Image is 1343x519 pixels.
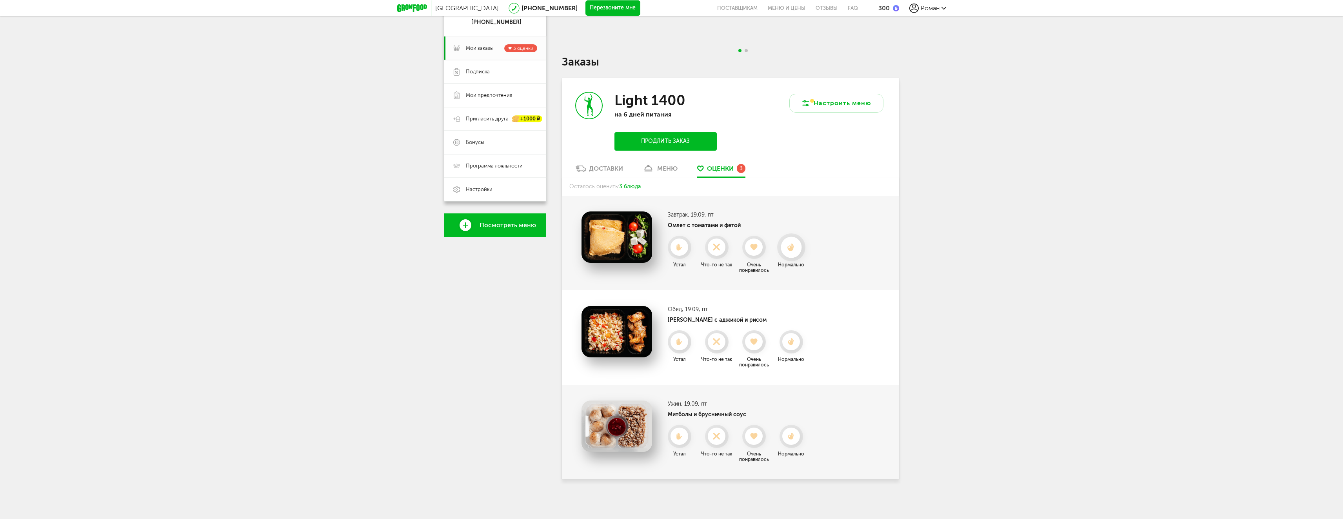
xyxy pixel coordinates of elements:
[693,164,749,177] a: Оценки 3
[736,357,772,368] div: Очень понравилось
[480,222,536,229] span: Посмотреть меню
[435,4,499,12] span: [GEOGRAPHIC_DATA]
[668,401,809,407] h3: Ужин
[614,132,716,151] button: Продлить заказ
[736,451,772,462] div: Очень понравилось
[662,451,697,457] div: Устал
[619,183,641,190] span: 3 блюда
[774,451,809,457] div: Нормально
[921,4,940,12] span: Роман
[738,49,741,52] span: Go to slide 1
[466,92,512,99] span: Мои предпочтения
[668,211,809,218] h3: Завтрак
[668,411,809,418] h4: Митболы и брусничный соус
[657,165,678,172] div: меню
[582,306,652,357] img: Курица с аджикой и рисом
[466,45,494,52] span: Мои заказы
[585,0,640,16] button: Перезвоните мне
[736,262,772,273] div: Очень понравилось
[614,111,716,118] p: на 6 дней питания
[668,317,809,323] h4: [PERSON_NAME] с аджикой и рисом
[668,306,809,313] h3: Обед
[707,165,734,172] span: Оценки
[444,154,546,178] a: Программа лояльности
[774,357,809,362] div: Нормально
[699,357,734,362] div: Что-то не так
[562,177,899,196] div: Осталось оценить:
[471,19,522,26] div: [PHONE_NUMBER]
[878,4,890,12] div: 300
[444,84,546,107] a: Мои предпочтения
[774,262,809,268] div: Нормально
[513,46,533,51] span: 3 оценки
[444,178,546,201] a: Настройки
[639,164,681,177] a: меню
[699,451,734,457] div: Что-то не так
[614,92,685,109] h3: Light 1400
[688,211,714,218] span: , 19.09, пт
[512,116,542,122] div: +1000 ₽
[582,401,652,452] img: Митболы и брусничный соус
[444,131,546,154] a: Бонусы
[662,262,697,268] div: Устал
[662,357,697,362] div: Устал
[444,107,546,131] a: Пригласить друга +1000 ₽
[562,57,899,67] h1: Заказы
[589,165,623,172] div: Доставки
[582,211,652,263] img: Омлет с томатами и фетой
[737,164,745,173] div: 3
[681,401,707,407] span: , 19.09, пт
[466,139,484,146] span: Бонусы
[522,4,578,12] a: [PHONE_NUMBER]
[893,5,899,11] img: bonus_b.cdccf46.png
[444,36,546,60] a: Мои заказы 3 оценки
[466,115,509,122] span: Пригласить друга
[466,186,492,193] span: Настройки
[444,60,546,84] a: Подписка
[572,164,627,177] a: Доставки
[682,306,708,313] span: , 19.09, пт
[466,162,523,169] span: Программа лояльности
[745,49,748,52] span: Go to slide 2
[668,222,809,229] h4: Омлет с томатами и фетой
[789,94,883,113] button: Настроить меню
[699,262,734,268] div: Что-то не так
[444,213,546,237] a: Посмотреть меню
[466,68,490,75] span: Подписка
